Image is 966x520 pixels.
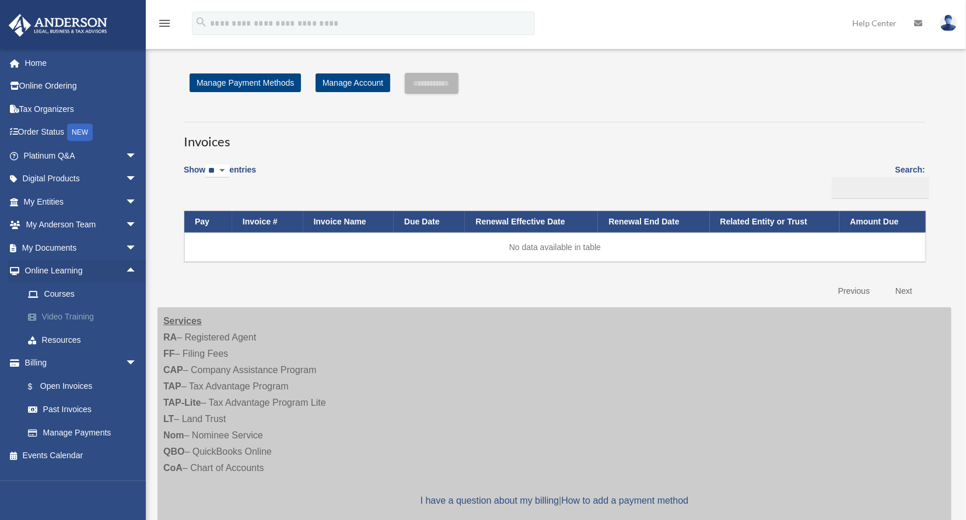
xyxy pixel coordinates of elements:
[184,122,925,151] h3: Invoices
[303,211,394,233] th: Invoice Name: activate to sort column ascending
[163,381,181,391] strong: TAP
[157,20,171,30] a: menu
[316,73,390,92] a: Manage Account
[394,211,466,233] th: Due Date: activate to sort column ascending
[163,447,184,456] strong: QBO
[8,190,155,213] a: My Entitiesarrow_drop_down
[598,211,709,233] th: Renewal End Date: activate to sort column ascending
[163,463,183,473] strong: CoA
[195,16,208,29] i: search
[205,164,229,178] select: Showentries
[8,167,155,191] a: Digital Productsarrow_drop_down
[125,352,149,375] span: arrow_drop_down
[125,236,149,260] span: arrow_drop_down
[125,144,149,168] span: arrow_drop_down
[8,121,155,145] a: Order StatusNEW
[8,144,155,167] a: Platinum Q&Aarrow_drop_down
[832,177,929,199] input: Search:
[157,16,171,30] i: menu
[8,213,155,237] a: My Anderson Teamarrow_drop_down
[8,97,155,121] a: Tax Organizers
[421,496,559,505] a: I have a question about my billing
[465,211,598,233] th: Renewal Effective Date: activate to sort column ascending
[184,163,256,189] label: Show entries
[8,259,155,283] a: Online Learningarrow_drop_up
[839,211,926,233] th: Amount Due: activate to sort column ascending
[232,211,303,233] th: Invoice #: activate to sort column ascending
[8,444,155,468] a: Events Calendar
[125,259,149,283] span: arrow_drop_up
[190,73,301,92] a: Manage Payment Methods
[940,15,957,31] img: User Pic
[163,332,177,342] strong: RA
[16,421,149,444] a: Manage Payments
[163,414,174,424] strong: LT
[710,211,840,233] th: Related Entity or Trust: activate to sort column ascending
[163,349,175,359] strong: FF
[163,316,202,326] strong: Services
[67,124,93,141] div: NEW
[16,374,143,398] a: $Open Invoices
[16,328,155,352] a: Resources
[8,51,155,75] a: Home
[16,305,155,329] a: Video Training
[125,213,149,237] span: arrow_drop_down
[163,430,184,440] strong: Nom
[828,163,925,199] label: Search:
[125,167,149,191] span: arrow_drop_down
[8,236,155,259] a: My Documentsarrow_drop_down
[163,398,201,407] strong: TAP-Lite
[184,233,926,262] td: No data available in table
[8,75,155,98] a: Online Ordering
[8,352,149,375] a: Billingarrow_drop_down
[163,365,183,375] strong: CAP
[16,282,155,305] a: Courses
[5,14,111,37] img: Anderson Advisors Platinum Portal
[163,493,946,509] p: |
[34,380,40,394] span: $
[125,190,149,214] span: arrow_drop_down
[887,279,921,303] a: Next
[184,211,232,233] th: Pay: activate to sort column descending
[561,496,688,505] a: How to add a payment method
[829,279,878,303] a: Previous
[16,398,149,421] a: Past Invoices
